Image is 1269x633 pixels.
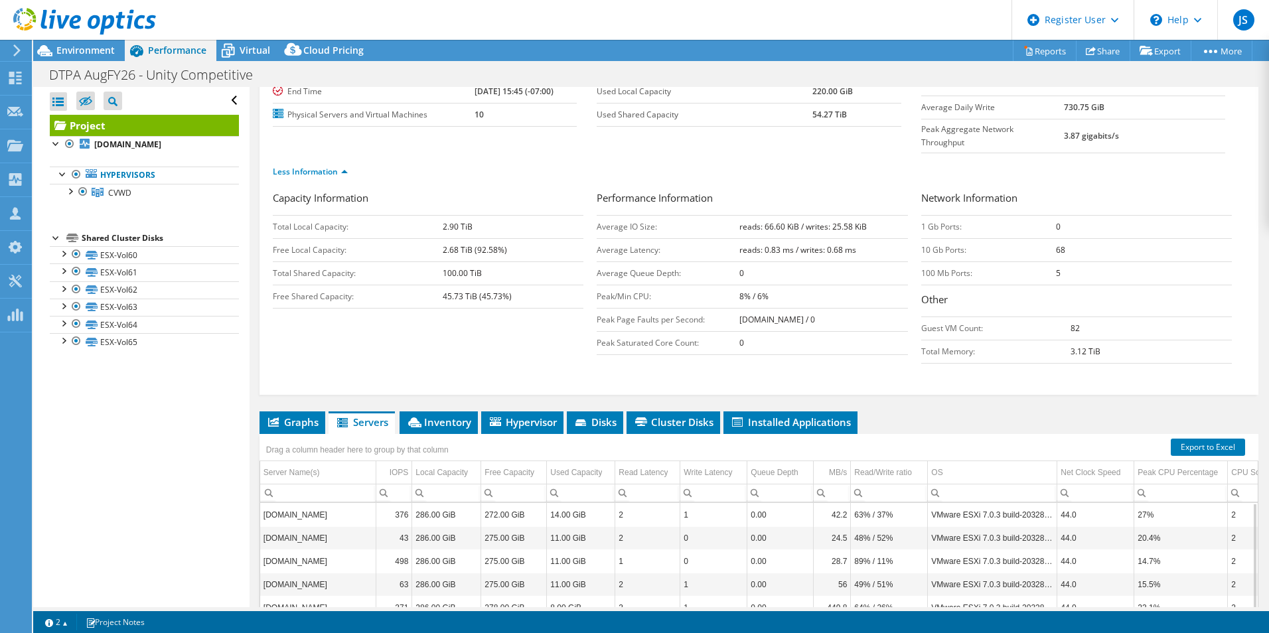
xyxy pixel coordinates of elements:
a: ESX-Vol62 [50,281,239,299]
td: Column Read/Write ratio, Value 89% / 11% [851,549,928,573]
td: Column OS, Filter cell [928,484,1057,502]
a: ESX-Vol64 [50,316,239,333]
label: Used Shared Capacity [597,108,812,121]
b: 68% reads / 32% writes [1064,78,1152,90]
td: Column Queue Depth, Filter cell [747,484,814,502]
td: Column Queue Depth, Value 0.00 [747,503,814,526]
td: Column Read/Write ratio, Value 48% / 52% [851,526,928,549]
td: Column Net Clock Speed, Value 44.0 [1057,503,1134,526]
td: Column Used Capacity, Filter cell [547,484,615,502]
label: Used Local Capacity [597,85,812,98]
span: Installed Applications [730,415,851,429]
td: Column Net Clock Speed, Filter cell [1057,484,1134,502]
td: Write Latency Column [680,461,747,484]
a: ESX-Vol65 [50,333,239,350]
td: Column Free Capacity, Value 278.00 GiB [481,596,547,619]
b: 220.00 GiB [812,86,853,97]
td: Column Peak CPU Percentage, Value 14.7% [1134,549,1228,573]
span: Servers [335,415,388,429]
a: Share [1076,40,1130,61]
td: Average Latency: [597,238,739,261]
td: Column Write Latency, Value 1 [680,596,747,619]
a: More [1191,40,1252,61]
td: Column Local Capacity, Value 286.00 GiB [412,526,481,549]
span: Hypervisor [488,415,557,429]
a: Export [1130,40,1191,61]
td: Column Write Latency, Value 1 [680,503,747,526]
b: 10 [475,109,484,120]
td: Column MB/s, Value 56 [814,573,851,596]
td: Total Local Capacity: [273,215,443,238]
b: 68 [1056,244,1065,255]
td: Guest VM Count: [921,316,1071,340]
td: IOPS Column [376,461,412,484]
h3: Other [921,292,1232,310]
div: MB/s [829,464,847,480]
div: OS [931,464,942,480]
td: Column Local Capacity, Value 286.00 GiB [412,503,481,526]
label: Average Daily Write [921,101,1064,114]
td: Local Capacity Column [412,461,481,484]
span: Environment [56,44,115,56]
td: Average Queue Depth: [597,261,739,285]
div: IOPS [390,464,409,480]
a: ESX-Vol61 [50,263,239,281]
b: 100.00 TiB [443,267,482,279]
td: Column Server Name(s), Value cvwdesxi04.administration.com [260,526,376,549]
td: Column IOPS, Value 371 [376,596,412,619]
b: reads: 0.83 ms / writes: 0.68 ms [739,244,856,255]
a: Less Information [273,166,348,177]
td: Column Peak CPU Percentage, Value 23.1% [1134,596,1228,619]
b: 2.68 TiB (92.58%) [443,244,507,255]
td: Column Local Capacity, Value 286.00 GiB [412,549,481,573]
td: Column Write Latency, Value 1 [680,573,747,596]
a: CVWD [50,184,239,201]
td: Column OS, Value VMware ESXi 7.0.3 build-20328353 [928,549,1057,573]
div: Used Capacity [550,464,602,480]
div: Queue Depth [751,464,798,480]
td: OS Column [928,461,1057,484]
a: Hypervisors [50,167,239,184]
td: Column Queue Depth, Value 0.00 [747,573,814,596]
div: Local Capacity [415,464,468,480]
td: Column Local Capacity, Filter cell [412,484,481,502]
div: Drag a column header here to group by that column [263,441,452,459]
td: 10 Gb Ports: [921,238,1057,261]
td: Column Server Name(s), Value cvwdesxi03.administration.com [260,549,376,573]
h3: Performance Information [597,190,907,208]
td: Column Net Clock Speed, Value 44.0 [1057,573,1134,596]
td: Column Read Latency, Value 2 [615,503,680,526]
td: Column IOPS, Value 43 [376,526,412,549]
b: 82 [1071,322,1080,334]
td: Column Peak CPU Percentage, Value 20.4% [1134,526,1228,549]
h3: Network Information [921,190,1232,208]
td: Queue Depth Column [747,461,814,484]
td: Column IOPS, Filter cell [376,484,412,502]
td: MB/s Column [814,461,851,484]
td: Column Write Latency, Value 0 [680,549,747,573]
td: Column Server Name(s), Filter cell [260,484,376,502]
td: Column Read Latency, Value 2 [615,526,680,549]
td: Column OS, Value VMware ESXi 7.0.3 build-20328353 [928,573,1057,596]
b: 0 [739,337,744,348]
td: Column OS, Value VMware ESXi 7.0.3 build-20328353 [928,503,1057,526]
td: Column Used Capacity, Value 14.00 GiB [547,503,615,526]
b: [DATE] 15:45 (-07:00) [475,86,554,97]
h1: DTPA AugFY26 - Unity Competitive [43,68,273,82]
td: Column IOPS, Value 63 [376,573,412,596]
td: Column Write Latency, Filter cell [680,484,747,502]
td: Column Read/Write ratio, Value 64% / 36% [851,596,928,619]
div: Write Latency [684,464,732,480]
td: Column Queue Depth, Value 0.00 [747,549,814,573]
div: Net Clock Speed [1061,464,1120,480]
a: Project Notes [76,614,154,630]
td: Column Peak CPU Percentage, Value 15.5% [1134,573,1228,596]
td: Free Local Capacity: [273,238,443,261]
div: Read/Write ratio [854,464,911,480]
td: Column Peak CPU Percentage, Filter cell [1134,484,1228,502]
td: Column Free Capacity, Value 272.00 GiB [481,503,547,526]
td: Column OS, Value VMware ESXi 7.0.3 build-20328353 [928,526,1057,549]
label: Physical Servers and Virtual Machines [273,108,475,121]
td: Column Local Capacity, Value 286.00 GiB [412,596,481,619]
td: Column Server Name(s), Value cvwdesxi09.administration.com [260,503,376,526]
